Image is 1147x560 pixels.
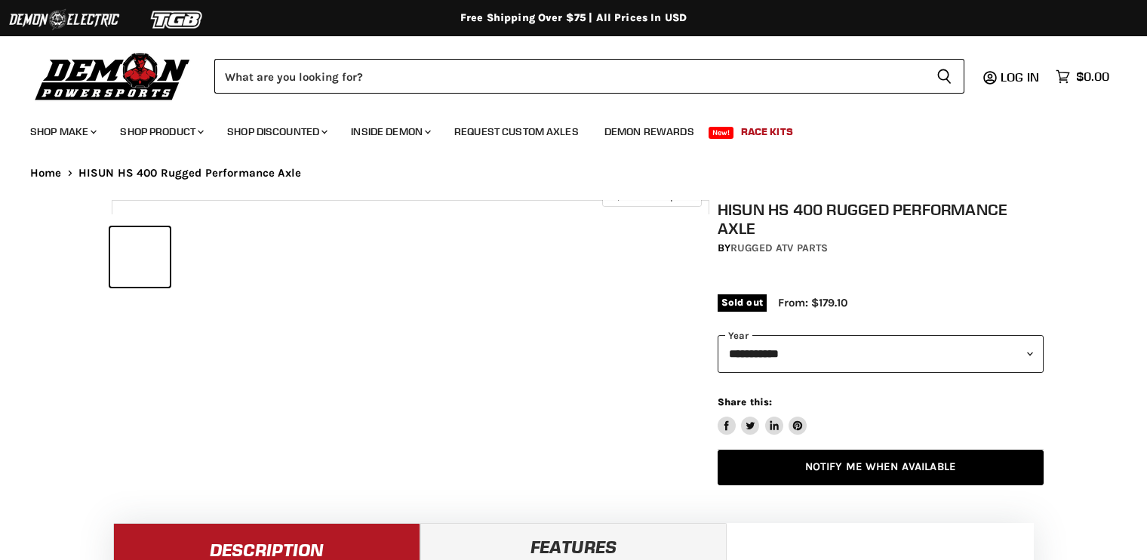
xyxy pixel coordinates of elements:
form: Product [214,59,964,94]
a: Demon Rewards [593,116,706,147]
span: Click to expand [610,190,693,202]
ul: Main menu [19,110,1105,147]
a: Race Kits [730,116,804,147]
span: Log in [1001,69,1039,85]
a: $0.00 [1048,66,1117,88]
button: Search [924,59,964,94]
a: Shop Product [109,116,213,147]
div: by [718,240,1044,257]
a: Shop Discounted [216,116,337,147]
button: IMAGE thumbnail [110,227,170,287]
span: $0.00 [1076,69,1109,84]
img: TGB Logo 2 [121,5,234,34]
a: Rugged ATV Parts [730,242,828,254]
aside: Share this: [718,395,807,435]
img: Demon Powersports [30,49,195,103]
a: Home [30,167,62,180]
img: Demon Electric Logo 2 [8,5,121,34]
a: Request Custom Axles [443,116,590,147]
a: Inside Demon [340,116,440,147]
input: Search [214,59,924,94]
span: Share this: [718,396,772,408]
span: From: $179.10 [778,296,847,309]
span: Sold out [718,294,767,311]
a: Shop Make [19,116,106,147]
h1: HISUN HS 400 Rugged Performance Axle [718,200,1044,238]
a: Notify Me When Available [718,450,1044,485]
select: year [718,335,1044,372]
span: HISUN HS 400 Rugged Performance Axle [78,167,301,180]
span: New! [709,127,734,139]
a: Log in [994,70,1048,84]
